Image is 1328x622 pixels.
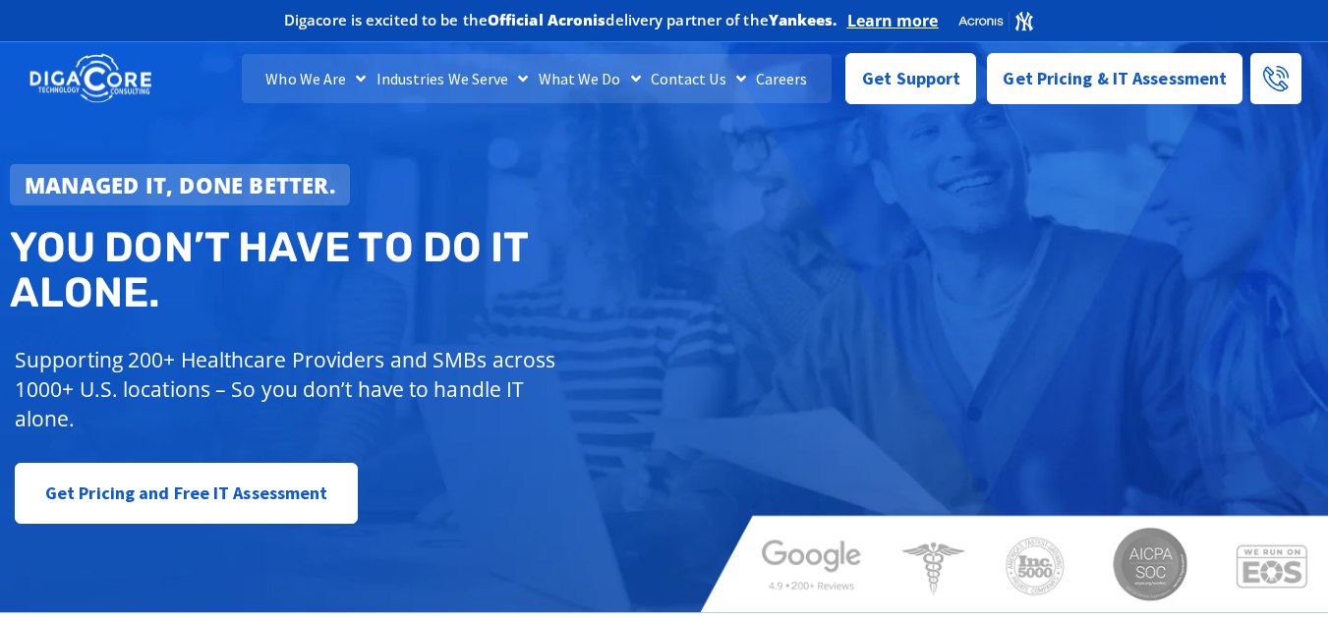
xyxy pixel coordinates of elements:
[242,54,832,103] nav: Menu
[488,10,606,29] b: Official Acronis
[10,164,350,205] a: Managed IT, done better.
[646,54,751,103] a: Contact Us
[15,345,558,433] p: Supporting 200+ Healthcare Providers and SMBs across 1000+ U.S. locations – So you don’t have to ...
[45,474,327,513] span: Get Pricing and Free IT Assessment
[847,11,939,30] a: Learn more
[769,10,837,29] b: Yankees.
[987,53,1242,104] a: Get Pricing & IT Assessment
[284,13,837,28] h2: Digacore is excited to be the delivery partner of the
[15,463,358,524] a: Get Pricing and Free IT Assessment
[1003,59,1227,98] span: Get Pricing & IT Assessment
[845,53,976,104] a: Get Support
[25,170,335,199] strong: Managed IT, done better.
[10,225,679,315] h2: You don’t have to do IT alone.
[957,10,1034,32] img: Acronis
[29,52,151,105] img: DigaCore Technology Consulting
[534,54,646,103] a: What We Do
[260,54,371,103] a: Who We Are
[862,59,960,98] span: Get Support
[372,54,534,103] a: Industries We Serve
[751,54,813,103] a: Careers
